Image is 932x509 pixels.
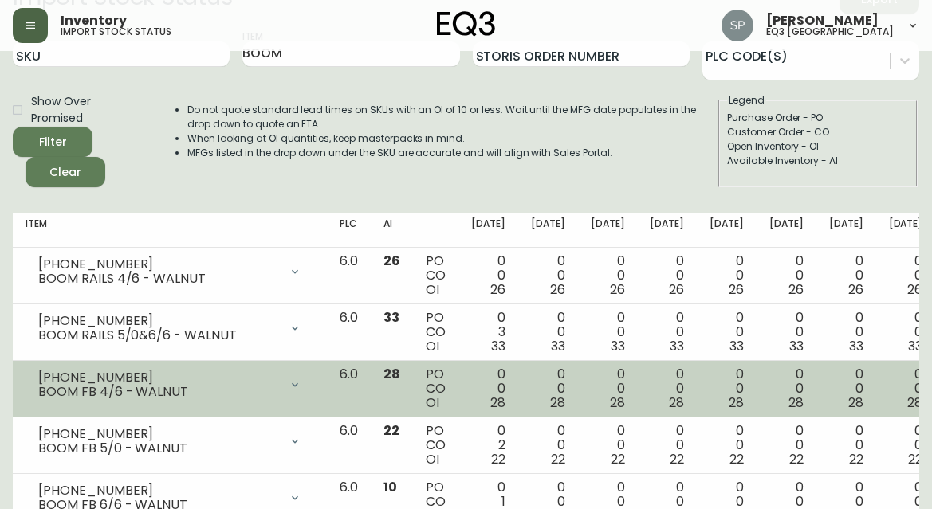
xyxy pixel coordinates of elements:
[769,311,804,354] div: 0 0
[13,213,327,248] th: Item
[371,213,413,248] th: AI
[727,154,909,168] div: Available Inventory - AI
[38,370,279,385] div: [PHONE_NUMBER]
[426,424,446,467] div: PO CO
[327,213,371,248] th: PLC
[829,367,863,410] div: 0 0
[829,311,863,354] div: 0 0
[383,252,400,270] span: 26
[727,125,909,139] div: Customer Order - CO
[490,393,505,412] span: 28
[578,213,638,248] th: [DATE]
[889,311,923,354] div: 0 0
[13,127,92,157] button: Filter
[437,11,496,37] img: logo
[727,111,909,125] div: Purchase Order - PO
[531,424,565,467] div: 0 0
[531,367,565,410] div: 0 0
[38,427,279,441] div: [PHONE_NUMBER]
[908,337,922,355] span: 33
[769,254,804,297] div: 0 0
[187,146,717,160] li: MFGs listed in the drop down under the SKU are accurate and will align with Sales Portal.
[788,393,804,412] span: 28
[471,367,505,410] div: 0 0
[710,254,744,297] div: 0 0
[26,254,314,289] div: [PHONE_NUMBER]BOOM RAILS 4/6 - WALNUT
[187,131,717,146] li: When looking at OI quantities, keep masterpacks in mind.
[31,93,143,127] span: Show Over Promised
[327,417,371,474] td: 6.0
[471,424,505,467] div: 0 2
[383,308,399,327] span: 33
[426,450,439,468] span: OI
[26,157,105,187] button: Clear
[38,385,279,399] div: BOOM FB 4/6 - WALNUT
[426,367,446,410] div: PO CO
[889,367,923,410] div: 0 0
[26,311,314,346] div: [PHONE_NUMBER]BOOM RAILS 5/0&6/6 - WALNUT
[849,450,863,468] span: 22
[491,337,505,355] span: 33
[426,393,439,412] span: OI
[766,27,894,37] h5: eq3 [GEOGRAPHIC_DATA]
[788,280,804,299] span: 26
[550,280,565,299] span: 26
[789,337,804,355] span: 33
[518,213,578,248] th: [DATE]
[38,162,92,182] span: Clear
[426,254,446,297] div: PO CO
[729,393,744,412] span: 28
[670,450,684,468] span: 22
[591,311,625,354] div: 0 0
[908,450,922,468] span: 22
[611,450,625,468] span: 22
[491,450,505,468] span: 22
[611,337,625,355] span: 33
[61,14,127,27] span: Inventory
[769,367,804,410] div: 0 0
[829,254,863,297] div: 0 0
[610,280,625,299] span: 26
[591,254,625,297] div: 0 0
[38,314,279,328] div: [PHONE_NUMBER]
[669,393,684,412] span: 28
[889,254,923,297] div: 0 0
[26,367,314,402] div: [PHONE_NUMBER]BOOM FB 4/6 - WALNUT
[669,280,684,299] span: 26
[531,311,565,354] div: 0 0
[426,311,446,354] div: PO CO
[722,10,753,41] img: 25c0ecf8c5ed261b7fd55956ee48612f
[710,424,744,467] div: 0 0
[383,478,397,496] span: 10
[327,304,371,361] td: 6.0
[769,424,804,467] div: 0 0
[848,393,863,412] span: 28
[650,367,684,410] div: 0 0
[327,248,371,304] td: 6.0
[327,361,371,417] td: 6.0
[551,450,565,468] span: 22
[816,213,876,248] th: [DATE]
[710,367,744,410] div: 0 0
[383,421,399,440] span: 22
[426,280,439,299] span: OI
[650,311,684,354] div: 0 0
[458,213,518,248] th: [DATE]
[650,254,684,297] div: 0 0
[531,254,565,297] div: 0 0
[26,424,314,459] div: [PHONE_NUMBER]BOOM FB 5/0 - WALNUT
[471,254,505,297] div: 0 0
[829,424,863,467] div: 0 0
[789,450,804,468] span: 22
[757,213,816,248] th: [DATE]
[490,280,505,299] span: 26
[551,337,565,355] span: 33
[637,213,697,248] th: [DATE]
[727,93,766,108] legend: Legend
[907,280,922,299] span: 26
[38,441,279,456] div: BOOM FB 5/0 - WALNUT
[697,213,757,248] th: [DATE]
[61,27,171,37] h5: import stock status
[710,311,744,354] div: 0 0
[729,450,744,468] span: 22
